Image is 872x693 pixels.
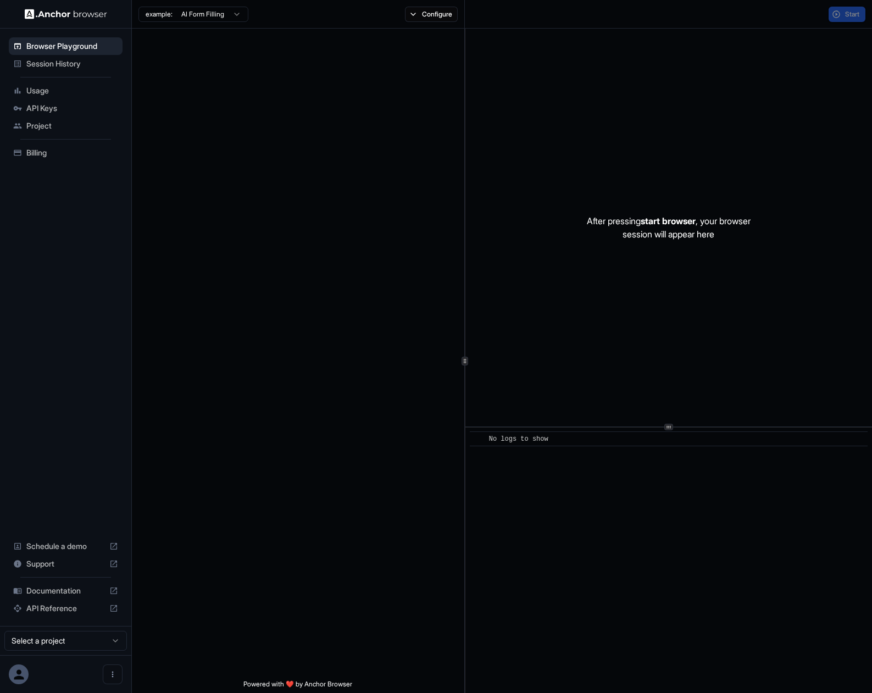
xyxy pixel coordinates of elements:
[405,7,458,22] button: Configure
[9,82,123,99] div: Usage
[146,10,173,19] span: example:
[9,537,123,555] div: Schedule a demo
[475,434,481,445] span: ​
[26,120,118,131] span: Project
[9,582,123,600] div: Documentation
[9,600,123,617] div: API Reference
[9,37,123,55] div: Browser Playground
[26,585,105,596] span: Documentation
[26,85,118,96] span: Usage
[9,55,123,73] div: Session History
[9,555,123,573] div: Support
[641,215,696,226] span: start browser
[26,103,118,114] span: API Keys
[243,680,352,693] span: Powered with ❤️ by Anchor Browser
[26,147,118,158] span: Billing
[103,664,123,684] button: Open menu
[26,558,105,569] span: Support
[9,99,123,117] div: API Keys
[587,214,751,241] p: After pressing , your browser session will appear here
[26,41,118,52] span: Browser Playground
[9,144,123,162] div: Billing
[489,435,548,443] span: No logs to show
[9,117,123,135] div: Project
[26,603,105,614] span: API Reference
[26,541,105,552] span: Schedule a demo
[25,9,107,19] img: Anchor Logo
[26,58,118,69] span: Session History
